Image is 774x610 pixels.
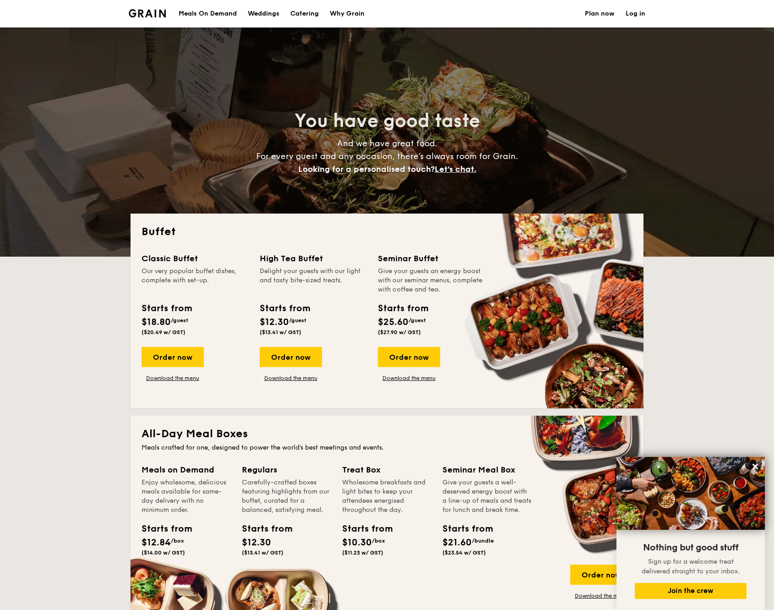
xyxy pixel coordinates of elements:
button: Join the crew [635,583,747,599]
div: Starts from [242,522,283,536]
a: Download the menu [142,374,204,382]
span: /guest [289,317,306,324]
span: You have good taste [294,110,480,132]
h2: Buffet [142,225,632,239]
span: /bundle [472,538,494,544]
span: Sign up for a welcome treat delivered straight to your inbox. [642,558,740,575]
span: $10.30 [342,537,372,548]
span: /box [171,538,184,544]
span: $18.80 [142,317,171,328]
div: Treat Box [342,463,431,476]
div: Starts from [442,522,484,536]
img: Grain [129,9,166,17]
div: Give your guests a well-deserved energy boost with a line-up of meals and treats for lunch and br... [442,478,532,515]
div: Our very popular buffet dishes, complete with set-up. [142,267,249,294]
span: ($23.54 w/ GST) [442,550,486,556]
div: Starts from [342,522,383,536]
img: DSC07876-Edit02-Large.jpeg [616,457,765,530]
div: Wholesome breakfasts and light bites to keep your attendees energised throughout the day. [342,478,431,515]
span: ($20.49 w/ GST) [142,329,185,335]
a: Logotype [129,9,166,17]
div: Starts from [142,302,191,315]
span: ($13.41 w/ GST) [242,550,283,556]
div: High Tea Buffet [260,252,367,265]
div: Order now [570,565,632,585]
span: ($27.90 w/ GST) [378,329,421,335]
div: Order now [260,347,322,367]
div: Give your guests an energy boost with our seminar menus, complete with coffee and tea. [378,267,485,294]
a: Download the menu [260,374,322,382]
button: Close [748,459,763,474]
span: /box [372,538,385,544]
span: $12.30 [242,537,271,548]
div: Starts from [142,522,183,536]
span: Let's chat. [435,164,476,174]
div: Starts from [378,302,428,315]
div: Meals on Demand [142,463,231,476]
div: Order now [142,347,204,367]
span: $12.30 [260,317,289,328]
div: Delight your guests with our light and tasty bite-sized treats. [260,267,367,294]
a: Download the menu [378,374,440,382]
span: And we have great food. For every guest and any occasion, there’s always room for Grain. [256,138,518,174]
span: ($11.23 w/ GST) [342,550,383,556]
span: /guest [409,317,426,324]
div: Classic Buffet [142,252,249,265]
span: Nothing but good stuff [643,542,738,553]
span: $25.60 [378,317,409,328]
div: Seminar Meal Box [442,463,532,476]
h2: All-Day Meal Boxes [142,427,632,441]
a: Download the menu [570,592,632,599]
span: ($14.00 w/ GST) [142,550,185,556]
div: Starts from [260,302,310,315]
span: $12.84 [142,537,171,548]
div: Order now [378,347,440,367]
span: /guest [171,317,188,324]
div: Carefully-crafted boxes featuring highlights from our buffet, curated for a balanced, satisfying ... [242,478,331,515]
div: Meals crafted for one, designed to power the world's best meetings and events. [142,443,632,452]
div: Seminar Buffet [378,252,485,265]
div: Enjoy wholesome, delicious meals available for same-day delivery with no minimum order. [142,478,231,515]
div: Regulars [242,463,331,476]
span: Looking for a personalised touch? [298,164,435,174]
span: $21.60 [442,537,472,548]
span: ($13.41 w/ GST) [260,329,301,335]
